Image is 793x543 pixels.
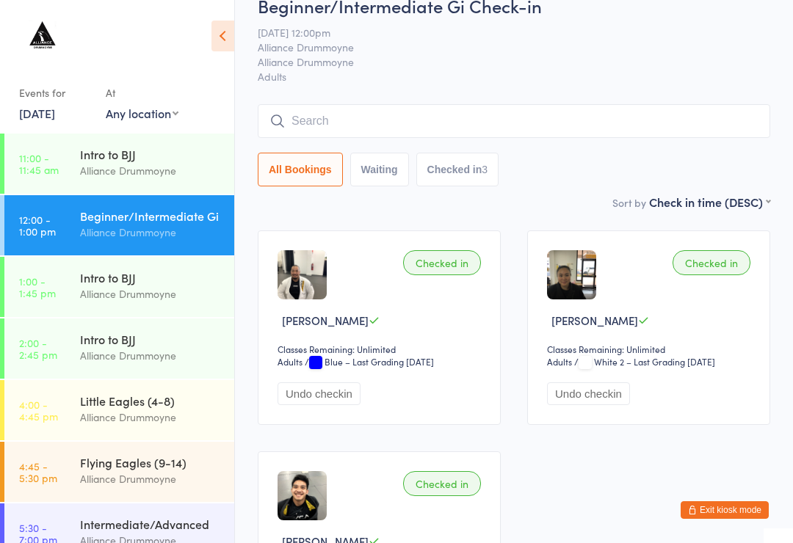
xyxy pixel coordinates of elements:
[258,104,770,138] input: Search
[80,162,222,179] div: Alliance Drummoyne
[80,146,222,162] div: Intro to BJJ
[278,382,361,405] button: Undo checkin
[80,224,222,241] div: Alliance Drummoyne
[551,313,638,328] span: [PERSON_NAME]
[4,195,234,255] a: 12:00 -1:00 pmBeginner/Intermediate GiAlliance Drummoyne
[482,164,488,175] div: 3
[19,152,59,175] time: 11:00 - 11:45 am
[19,105,55,121] a: [DATE]
[278,250,327,299] img: image1721788816.png
[80,409,222,426] div: Alliance Drummoyne
[258,69,770,84] span: Adults
[4,442,234,502] a: 4:45 -5:30 pmFlying Eagles (9-14)Alliance Drummoyne
[547,343,755,355] div: Classes Remaining: Unlimited
[547,355,572,368] div: Adults
[19,460,57,484] time: 4:45 - 5:30 pm
[258,40,747,54] span: Alliance Drummoyne
[673,250,750,275] div: Checked in
[106,105,178,121] div: Any location
[19,275,56,299] time: 1:00 - 1:45 pm
[278,343,485,355] div: Classes Remaining: Unlimited
[106,81,178,105] div: At
[403,250,481,275] div: Checked in
[574,355,715,368] span: / White 2 – Last Grading [DATE]
[19,214,56,237] time: 12:00 - 1:00 pm
[649,194,770,210] div: Check in time (DESC)
[4,134,234,194] a: 11:00 -11:45 amIntro to BJJAlliance Drummoyne
[80,208,222,224] div: Beginner/Intermediate Gi
[19,337,57,360] time: 2:00 - 2:45 pm
[4,380,234,440] a: 4:00 -4:45 pmLittle Eagles (4-8)Alliance Drummoyne
[258,153,343,186] button: All Bookings
[80,285,222,302] div: Alliance Drummoyne
[282,313,369,328] span: [PERSON_NAME]
[80,516,222,532] div: Intermediate/Advanced
[258,25,747,40] span: [DATE] 12:00pm
[547,250,596,299] img: image1740445226.png
[350,153,409,186] button: Waiting
[4,318,234,379] a: 2:00 -2:45 pmIntro to BJJAlliance Drummoyne
[681,501,769,519] button: Exit kiosk mode
[612,195,646,210] label: Sort by
[19,81,91,105] div: Events for
[80,454,222,470] div: Flying Eagles (9-14)
[403,471,481,496] div: Checked in
[80,393,222,409] div: Little Eagles (4-8)
[80,331,222,347] div: Intro to BJJ
[80,269,222,285] div: Intro to BJJ
[278,355,303,368] div: Adults
[278,471,327,520] img: image1724744514.png
[80,347,222,364] div: Alliance Drummoyne
[80,470,222,487] div: Alliance Drummoyne
[305,355,434,368] span: / Blue – Last Grading [DATE]
[19,398,58,422] time: 4:00 - 4:45 pm
[15,11,70,66] img: Alliance Drummoyne
[258,54,747,69] span: Alliance Drummoyne
[4,257,234,317] a: 1:00 -1:45 pmIntro to BJJAlliance Drummoyne
[547,382,630,405] button: Undo checkin
[416,153,499,186] button: Checked in3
